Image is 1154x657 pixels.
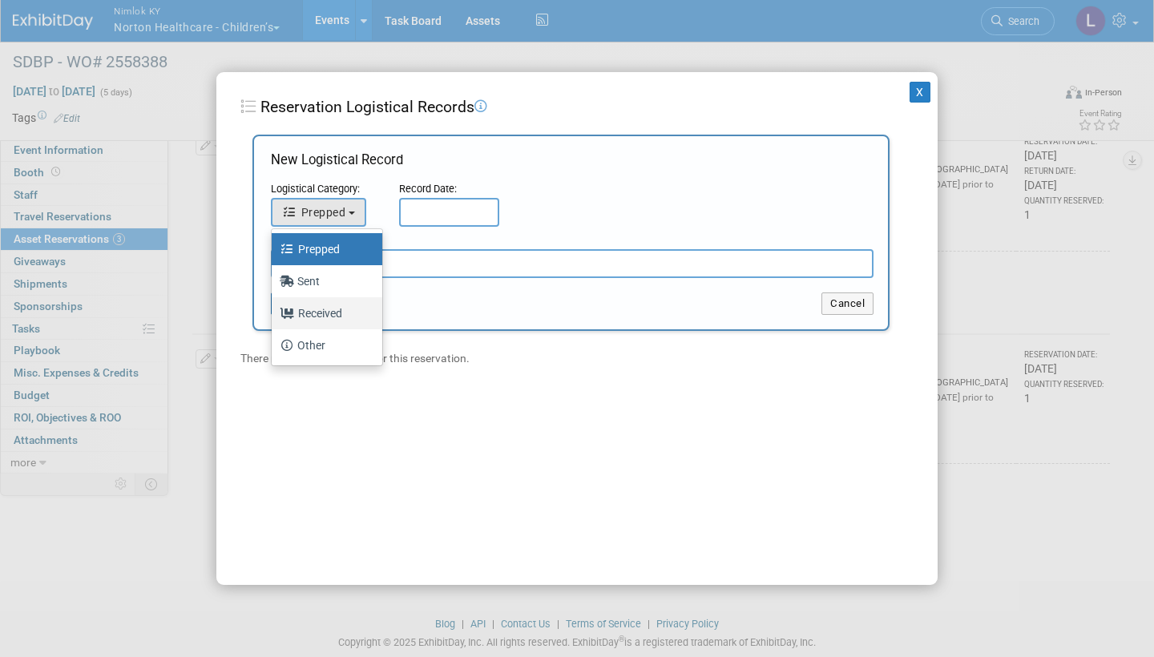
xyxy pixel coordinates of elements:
[821,292,874,315] button: Cancel
[280,268,366,294] label: Sent
[240,352,470,365] span: There no logistical records for this reservation.
[240,96,902,119] div: Reservation Logistical Records
[271,233,874,249] div: Notes:
[271,198,366,227] button: Prepped
[399,182,499,198] div: Record Date:
[282,206,345,219] span: Prepped
[271,182,387,198] div: Logistical Category:
[910,82,930,103] button: X
[280,236,366,262] label: Prepped
[271,151,874,182] div: New Logistical Record
[280,300,366,326] label: Received
[280,333,366,358] label: Other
